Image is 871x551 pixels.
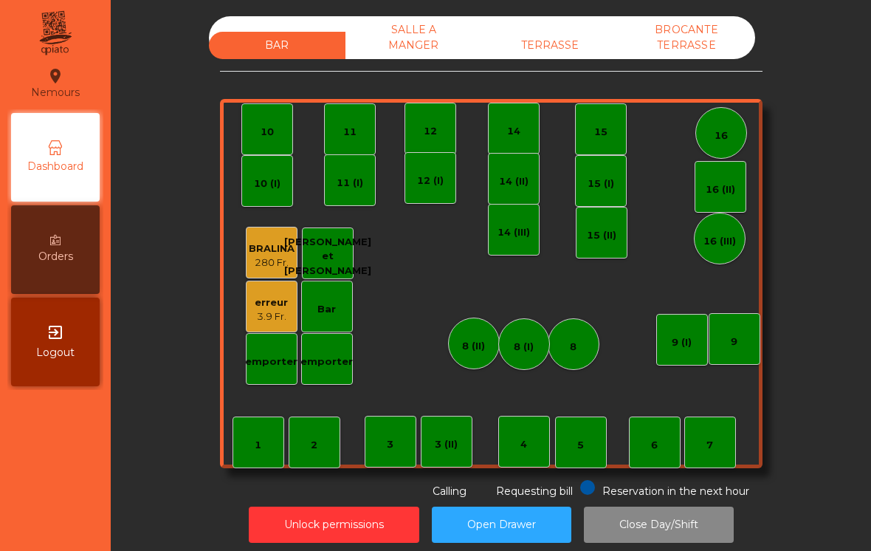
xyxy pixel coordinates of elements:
[311,438,317,453] div: 2
[209,32,345,59] div: BAR
[602,485,749,498] span: Reservation in the next hour
[432,507,571,543] button: Open Drawer
[594,125,607,140] div: 15
[514,340,534,355] div: 8 (I)
[337,176,363,191] div: 11 (I)
[255,438,261,453] div: 1
[706,438,713,453] div: 7
[703,234,736,249] div: 16 (III)
[343,125,357,140] div: 11
[498,225,530,240] div: 14 (III)
[261,125,274,140] div: 10
[387,437,393,452] div: 3
[482,32,619,59] div: TERRASSE
[731,335,737,349] div: 9
[507,124,520,139] div: 14
[651,438,658,453] div: 6
[706,182,735,197] div: 16 (II)
[715,129,728,143] div: 16
[520,437,527,452] div: 4
[249,507,419,543] button: Unlock permissions
[587,228,616,243] div: 15 (II)
[47,324,64,341] i: exit_to_app
[255,309,288,324] div: 3.9 Fr.
[345,16,482,59] div: SALLE A MANGER
[499,174,529,189] div: 14 (II)
[462,339,485,354] div: 8 (II)
[584,507,734,543] button: Close Day/Shift
[417,174,444,188] div: 12 (I)
[570,340,576,355] div: 8
[31,65,80,102] div: Nemours
[300,355,353,369] div: emporter
[249,242,295,256] div: BRALINA
[249,256,295,270] div: 280 Fr.
[424,124,437,139] div: 12
[38,249,73,264] span: Orders
[433,485,467,498] span: Calling
[577,438,584,453] div: 5
[672,335,692,350] div: 9 (I)
[37,7,73,59] img: qpiato
[435,437,458,452] div: 3 (II)
[254,177,280,191] div: 10 (I)
[588,177,614,191] div: 15 (I)
[245,355,297,369] div: emporter
[47,67,64,85] i: location_on
[284,235,371,278] div: [PERSON_NAME] et [PERSON_NAME]
[255,295,288,310] div: erreur
[317,302,336,317] div: Bar
[619,16,755,59] div: BROCANTE TERRASSE
[36,345,75,360] span: Logout
[27,159,83,174] span: Dashboard
[496,485,573,498] span: Requesting bill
